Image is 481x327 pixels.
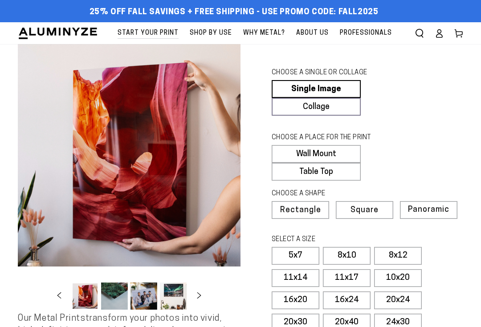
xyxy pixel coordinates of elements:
a: Professionals [335,22,396,44]
a: Single Image [272,80,361,98]
label: 11x17 [323,269,371,287]
label: 5x7 [272,247,319,265]
span: Professionals [340,28,392,39]
button: Load image 3 in gallery view [130,283,157,310]
span: Rectangle [280,206,321,214]
a: Collage [272,98,361,116]
legend: CHOOSE A PLACE FOR THE PRINT [272,133,383,143]
span: Square [351,206,379,214]
img: Aluminyze [18,27,98,40]
legend: CHOOSE A SINGLE OR COLLAGE [272,68,383,78]
label: 16x24 [323,291,371,309]
label: 8x12 [374,247,422,265]
button: Load image 1 in gallery view [72,283,98,310]
label: 8x10 [323,247,371,265]
label: Table Top [272,163,361,181]
span: About Us [296,28,329,39]
label: Wall Mount [272,145,361,163]
span: Shop By Use [190,28,232,39]
button: Load image 2 in gallery view [101,283,128,310]
label: 20x24 [374,291,422,309]
label: 16x20 [272,291,319,309]
button: Load image 4 in gallery view [160,283,187,310]
span: Start Your Print [118,28,179,39]
button: Slide left [49,287,69,306]
legend: SELECT A SIZE [272,235,383,245]
a: About Us [292,22,333,44]
legend: CHOOSE A SHAPE [272,189,383,199]
label: 11x14 [272,269,319,287]
a: Start Your Print [113,22,183,44]
label: 10x20 [374,269,422,287]
a: Shop By Use [185,22,236,44]
media-gallery: Gallery Viewer [18,44,240,312]
button: Slide right [189,287,209,306]
a: Why Metal? [239,22,289,44]
span: Why Metal? [243,28,285,39]
span: 25% off FALL Savings + Free Shipping - Use Promo Code: FALL2025 [90,8,379,17]
span: Panoramic [408,206,449,214]
summary: Search our site [410,24,429,43]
